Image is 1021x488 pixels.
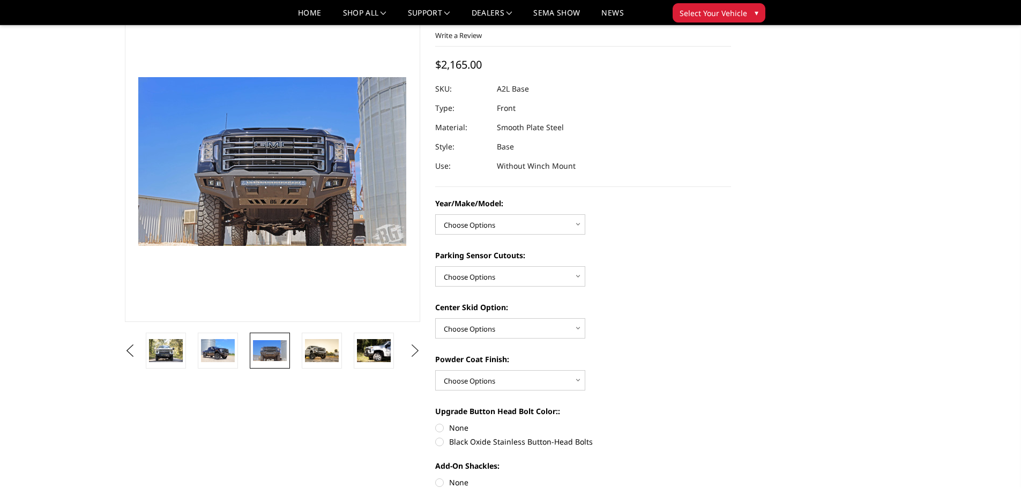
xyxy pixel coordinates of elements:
[435,422,731,433] label: None
[343,9,386,25] a: shop all
[305,339,339,362] img: 2019 GMC 1500
[435,354,731,365] label: Powder Coat Finish:
[435,477,731,488] label: None
[435,406,731,417] label: Upgrade Button Head Bolt Color::
[407,343,423,359] button: Next
[253,340,287,362] img: 2020 GMC HD -Available in single light bar configuration only
[497,79,529,99] dd: A2L Base
[472,9,512,25] a: Dealers
[533,9,580,25] a: SEMA Show
[680,7,747,19] span: Select Your Vehicle
[435,118,489,137] dt: Material:
[125,1,421,322] a: A2L Series - Base Front Bumper (Non Winch)
[435,198,731,209] label: Year/Make/Model:
[298,9,321,25] a: Home
[122,343,138,359] button: Previous
[408,9,450,25] a: Support
[435,156,489,176] dt: Use:
[435,31,482,40] a: Write a Review
[497,137,514,156] dd: Base
[435,137,489,156] dt: Style:
[755,7,758,18] span: ▾
[497,99,516,118] dd: Front
[435,250,731,261] label: Parking Sensor Cutouts:
[435,302,731,313] label: Center Skid Option:
[201,339,235,362] img: 2020 GMC HD - Available in single light bar configuration only
[357,339,391,362] img: 2020 Chevrolet HD - Compatible with block heater connection
[149,339,183,362] img: 2020 Chevrolet HD - Available in single light bar configuration only
[435,79,489,99] dt: SKU:
[601,9,623,25] a: News
[435,57,482,72] span: $2,165.00
[967,437,1021,488] iframe: Chat Widget
[435,436,731,447] label: Black Oxide Stainless Button-Head Bolts
[435,460,731,471] label: Add-On Shackles:
[673,3,765,22] button: Select Your Vehicle
[497,118,564,137] dd: Smooth Plate Steel
[435,99,489,118] dt: Type:
[497,156,576,176] dd: Without Winch Mount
